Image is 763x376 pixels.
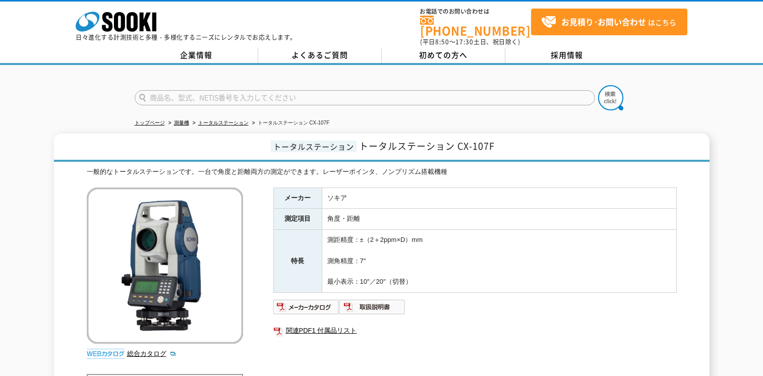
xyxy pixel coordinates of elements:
[541,15,676,30] span: はこちら
[87,349,125,359] img: webカタログ
[420,37,520,46] span: (平日 ～ 土日、祝日除く)
[135,120,165,126] a: トップページ
[322,187,676,209] td: ソキア
[420,9,531,15] span: お電話でのお問い合わせは
[420,16,531,36] a: [PHONE_NUMBER]
[273,305,339,313] a: メーカーカタログ
[198,120,249,126] a: トータルステーション
[455,37,474,46] span: 17:30
[419,49,467,60] span: 初めての方へ
[258,48,382,63] a: よくあるご質問
[273,324,677,337] a: 関連PDF1 付属品リスト
[76,34,297,40] p: 日々進化する計測技術と多種・多様化するニーズにレンタルでお応えします。
[435,37,449,46] span: 8:50
[271,141,357,152] span: トータルステーション
[250,118,330,129] li: トータルステーション CX-107F
[382,48,505,63] a: 初めての方へ
[531,9,687,35] a: お見積り･お問い合わせはこちら
[273,187,322,209] th: メーカー
[339,305,405,313] a: 取扱説明書
[273,209,322,230] th: 測定項目
[135,48,258,63] a: 企業情報
[598,85,623,110] img: btn_search.png
[339,299,405,315] img: 取扱説明書
[135,90,595,105] input: 商品名、型式、NETIS番号を入力してください
[505,48,629,63] a: 採用情報
[127,350,177,357] a: 総合カタログ
[322,230,676,293] td: 測距精度：±（2＋2ppm×D）mm 測角精度：7″ 最小表示：10″／20″（切替）
[322,209,676,230] td: 角度・距離
[273,299,339,315] img: メーカーカタログ
[87,187,243,344] img: トータルステーション CX-107F
[273,230,322,293] th: 特長
[359,139,495,153] span: トータルステーション CX-107F
[174,120,189,126] a: 測量機
[561,16,646,28] strong: お見積り･お問い合わせ
[87,167,677,177] div: 一般的なトータルステーションです。一台で角度と距離両方の測定ができます。レーザーポインタ、ノンプリズム搭載機種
